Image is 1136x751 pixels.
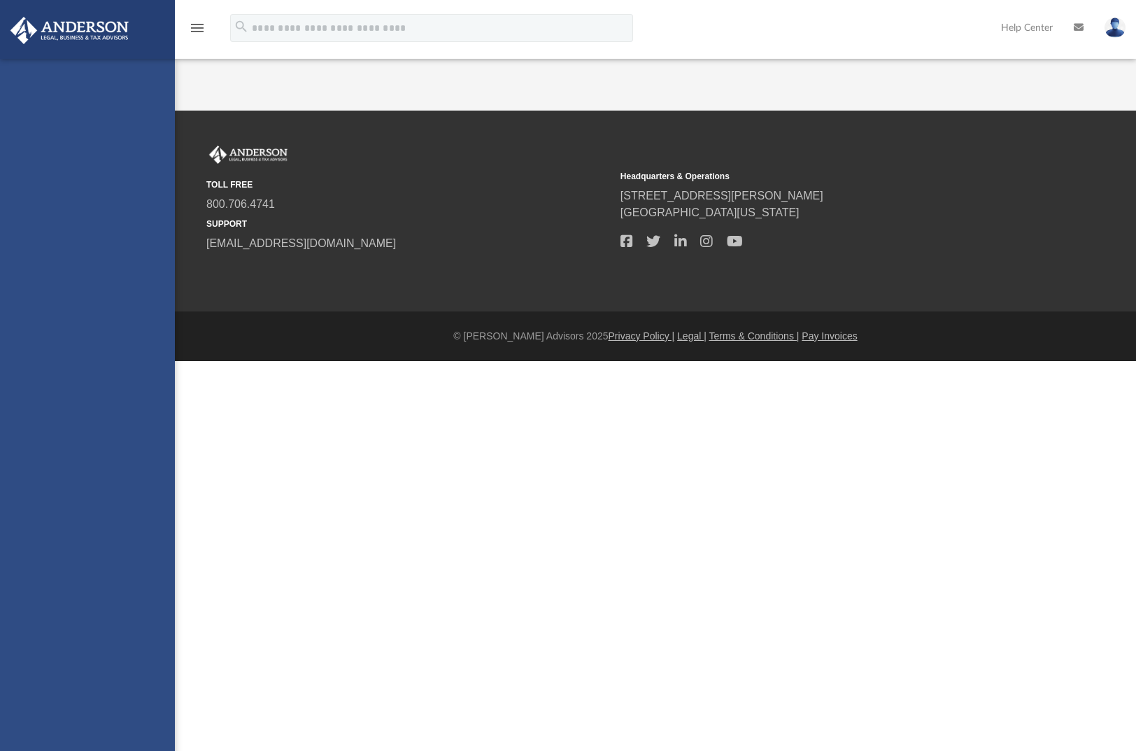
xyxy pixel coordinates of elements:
[175,329,1136,344] div: © [PERSON_NAME] Advisors 2025
[206,198,275,210] a: 800.706.4741
[677,330,707,342] a: Legal |
[206,218,611,230] small: SUPPORT
[609,330,675,342] a: Privacy Policy |
[6,17,133,44] img: Anderson Advisors Platinum Portal
[802,330,857,342] a: Pay Invoices
[1105,17,1126,38] img: User Pic
[620,170,1025,183] small: Headquarters & Operations
[234,19,249,34] i: search
[189,27,206,36] a: menu
[206,146,290,164] img: Anderson Advisors Platinum Portal
[620,206,800,218] a: [GEOGRAPHIC_DATA][US_STATE]
[189,20,206,36] i: menu
[206,237,396,249] a: [EMAIL_ADDRESS][DOMAIN_NAME]
[709,330,800,342] a: Terms & Conditions |
[206,178,611,191] small: TOLL FREE
[620,190,823,202] a: [STREET_ADDRESS][PERSON_NAME]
